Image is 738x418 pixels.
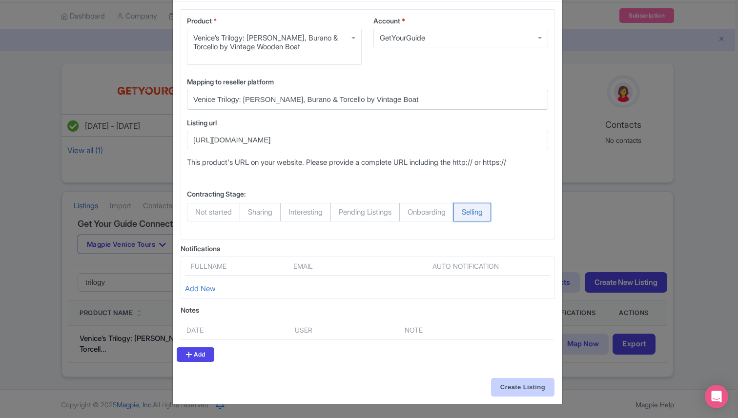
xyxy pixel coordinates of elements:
span: Not started [187,203,240,221]
span: Selling [453,203,491,221]
span: Pending Listings [330,203,400,221]
div: Venice’s Trilogy: [PERSON_NAME], Burano & Torcello by Vintage Wooden Boat [193,34,355,51]
span: Product [187,17,212,25]
label: Contracting Stage: [187,189,246,199]
th: Email [287,261,355,276]
th: Auto notification [381,261,550,276]
p: This product's URL on your website. Please provide a complete URL including the http:// or https:// [187,157,548,168]
span: Sharing [240,203,281,221]
input: Select a product to map [193,94,530,105]
span: Account [373,17,400,25]
div: Notifications [181,243,554,254]
th: Note [399,321,511,339]
label: Mapping to reseller platform [187,77,548,87]
a: Add [177,347,214,362]
div: Notes [181,305,554,315]
span: Interesting [280,203,331,221]
th: Date [181,321,289,339]
span: Onboarding [399,203,454,221]
a: Add New [185,284,216,293]
input: Create Listing [491,378,554,397]
span: Listing url [187,119,217,127]
div: Open Intercom Messenger [705,385,728,408]
th: Fullname [185,261,287,276]
div: GetYourGuide [380,34,425,42]
th: User [289,321,399,339]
